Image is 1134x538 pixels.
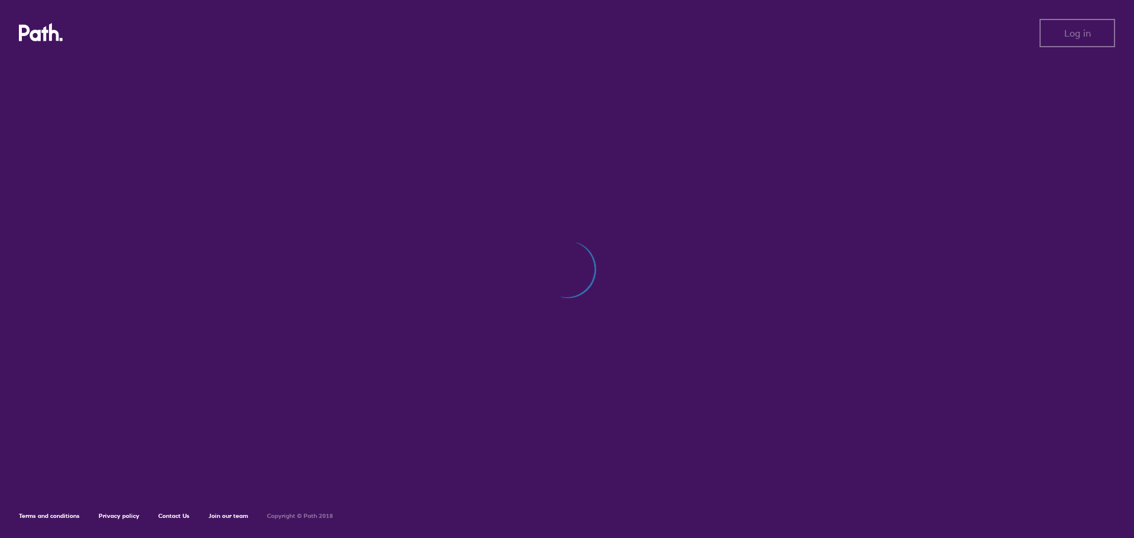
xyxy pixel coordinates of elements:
[1064,28,1091,38] span: Log in
[1039,19,1115,47] button: Log in
[19,512,80,520] a: Terms and conditions
[208,512,248,520] a: Join our team
[99,512,139,520] a: Privacy policy
[267,513,333,520] h6: Copyright © Path 2018
[158,512,190,520] a: Contact Us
